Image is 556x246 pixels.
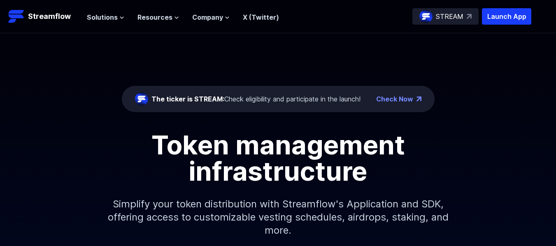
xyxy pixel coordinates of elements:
[87,12,124,22] button: Solutions
[467,14,472,19] img: top-right-arrow.svg
[482,8,531,25] button: Launch App
[151,94,361,104] div: Check eligibility and participate in the launch!
[151,95,224,103] span: The ticker is STREAM:
[243,13,279,21] a: X (Twitter)
[412,8,479,25] a: STREAM
[192,12,223,22] span: Company
[419,10,433,23] img: streamflow-logo-circle.png
[135,92,148,106] img: streamflow-logo-circle.png
[28,11,71,22] p: Streamflow
[192,12,230,22] button: Company
[436,11,463,21] p: STREAM
[376,94,413,104] a: Check Now
[137,12,172,22] span: Resources
[416,97,421,101] img: top-right-arrow.png
[137,12,179,22] button: Resources
[93,132,463,184] h1: Token management infrastructure
[87,12,118,22] span: Solutions
[8,8,25,25] img: Streamflow Logo
[8,8,79,25] a: Streamflow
